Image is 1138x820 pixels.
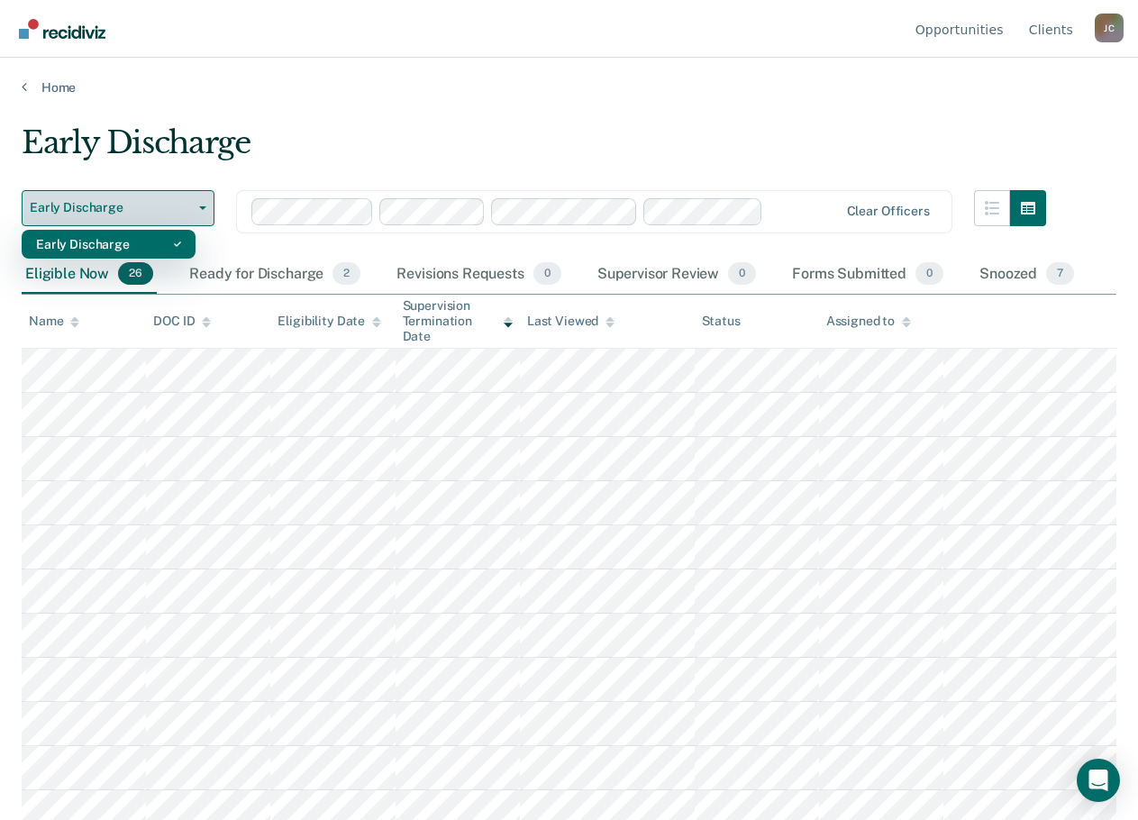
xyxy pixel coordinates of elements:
[153,314,211,329] div: DOC ID
[22,255,157,295] div: Eligible Now26
[728,262,756,286] span: 0
[22,79,1116,96] a: Home
[403,298,513,343] div: Supervision Termination Date
[915,262,943,286] span: 0
[29,314,79,329] div: Name
[1095,14,1124,42] div: J C
[118,262,153,286] span: 26
[393,255,564,295] div: Revisions Requests0
[19,19,105,39] img: Recidiviz
[278,314,381,329] div: Eligibility Date
[976,255,1078,295] div: Snoozed7
[594,255,760,295] div: Supervisor Review0
[30,200,192,215] span: Early Discharge
[1077,759,1120,802] div: Open Intercom Messenger
[533,262,561,286] span: 0
[1095,14,1124,42] button: Profile dropdown button
[527,314,615,329] div: Last Viewed
[186,255,364,295] div: Ready for Discharge2
[36,230,181,259] div: Early Discharge
[22,190,214,226] button: Early Discharge
[1046,262,1074,286] span: 7
[22,230,196,259] div: Dropdown Menu
[847,204,930,219] div: Clear officers
[788,255,947,295] div: Forms Submitted0
[702,314,741,329] div: Status
[332,262,360,286] span: 2
[22,124,1046,176] div: Early Discharge
[826,314,911,329] div: Assigned to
